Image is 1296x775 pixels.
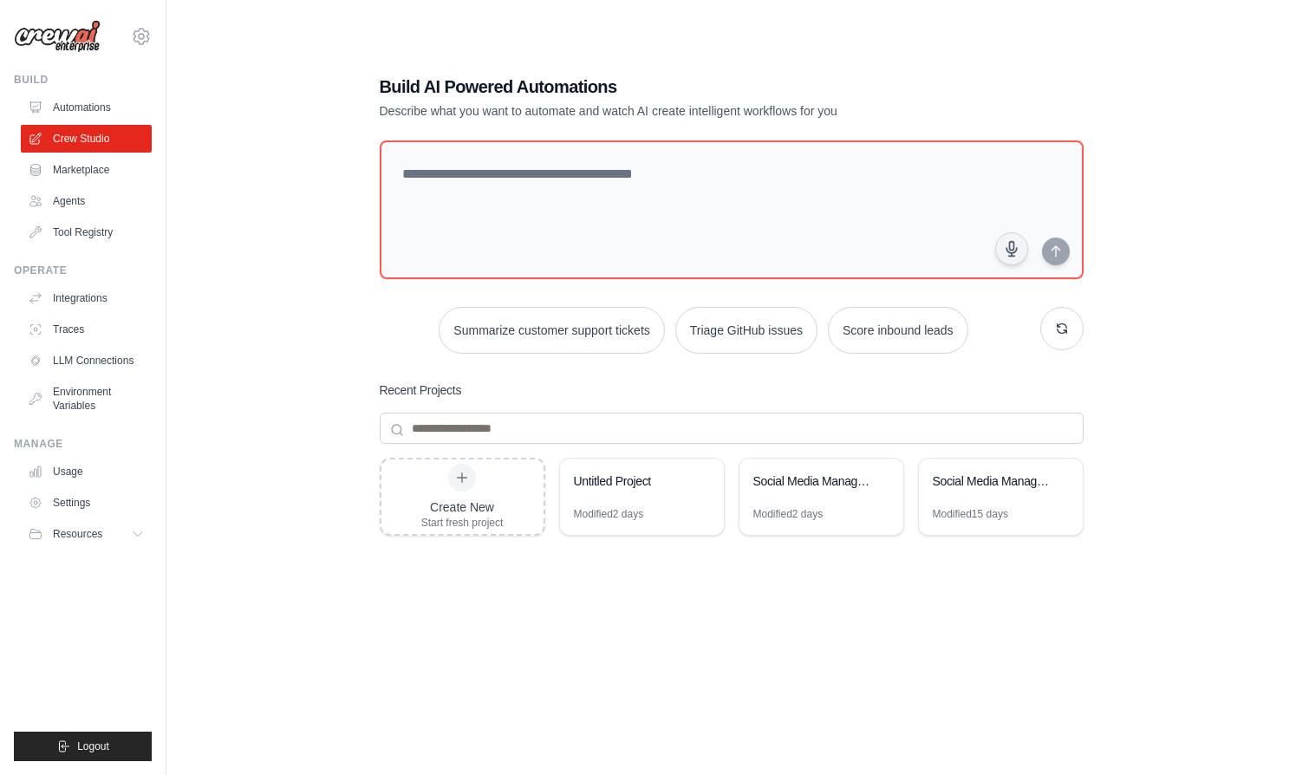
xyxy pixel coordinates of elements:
[439,307,664,354] button: Summarize customer support tickets
[53,527,102,541] span: Resources
[14,732,152,761] button: Logout
[21,458,152,485] a: Usage
[933,507,1008,521] div: Modified 15 days
[421,516,504,530] div: Start fresh project
[675,307,817,354] button: Triage GitHub issues
[933,472,1052,490] div: Social Media Management & Analytics Suite
[21,316,152,343] a: Traces
[753,507,824,521] div: Modified 2 days
[995,232,1028,265] button: Click to speak your automation idea
[21,94,152,121] a: Automations
[21,489,152,517] a: Settings
[21,347,152,374] a: LLM Connections
[21,378,152,420] a: Environment Variables
[14,437,152,451] div: Manage
[21,218,152,246] a: Tool Registry
[380,381,462,399] h3: Recent Projects
[21,187,152,215] a: Agents
[21,284,152,312] a: Integrations
[21,125,152,153] a: Crew Studio
[77,739,109,753] span: Logout
[574,472,693,490] div: Untitled Project
[380,102,962,120] p: Describe what you want to automate and watch AI create intelligent workflows for you
[14,73,152,87] div: Build
[421,498,504,516] div: Create New
[380,75,962,99] h1: Build AI Powered Automations
[21,520,152,548] button: Resources
[21,156,152,184] a: Marketplace
[1040,307,1084,350] button: Get new suggestions
[14,264,152,277] div: Operate
[574,507,644,521] div: Modified 2 days
[828,307,968,354] button: Score inbound leads
[753,472,872,490] div: Social Media Management Automation
[14,20,101,53] img: Logo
